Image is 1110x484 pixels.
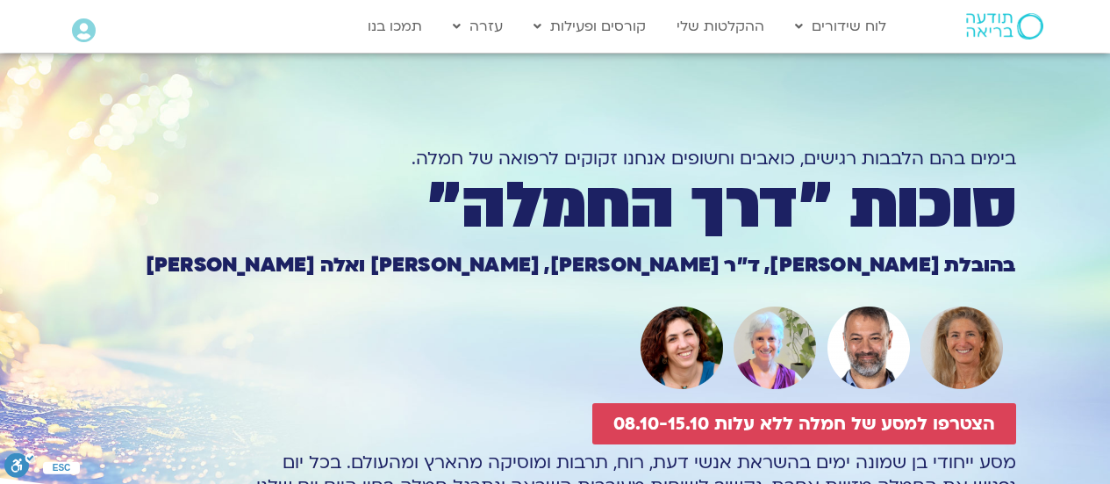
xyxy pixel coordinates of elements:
[613,414,995,434] span: הצטרפו למסע של חמלה ללא עלות 08.10-15.10
[95,147,1016,170] h1: בימים בהם הלבבות רגישים, כואבים וחשופים אנחנו זקוקים לרפואה של חמלה.
[95,177,1016,236] h1: סוכות ״דרך החמלה״
[592,403,1016,444] a: הצטרפו למסע של חמלה ללא עלות 08.10-15.10
[95,256,1016,275] h1: בהובלת [PERSON_NAME], ד״ר [PERSON_NAME], [PERSON_NAME] ואלה [PERSON_NAME]
[444,10,512,43] a: עזרה
[966,13,1043,40] img: תודעה בריאה
[525,10,655,43] a: קורסים ופעילות
[668,10,773,43] a: ההקלטות שלי
[786,10,895,43] a: לוח שידורים
[359,10,431,43] a: תמכו בנו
